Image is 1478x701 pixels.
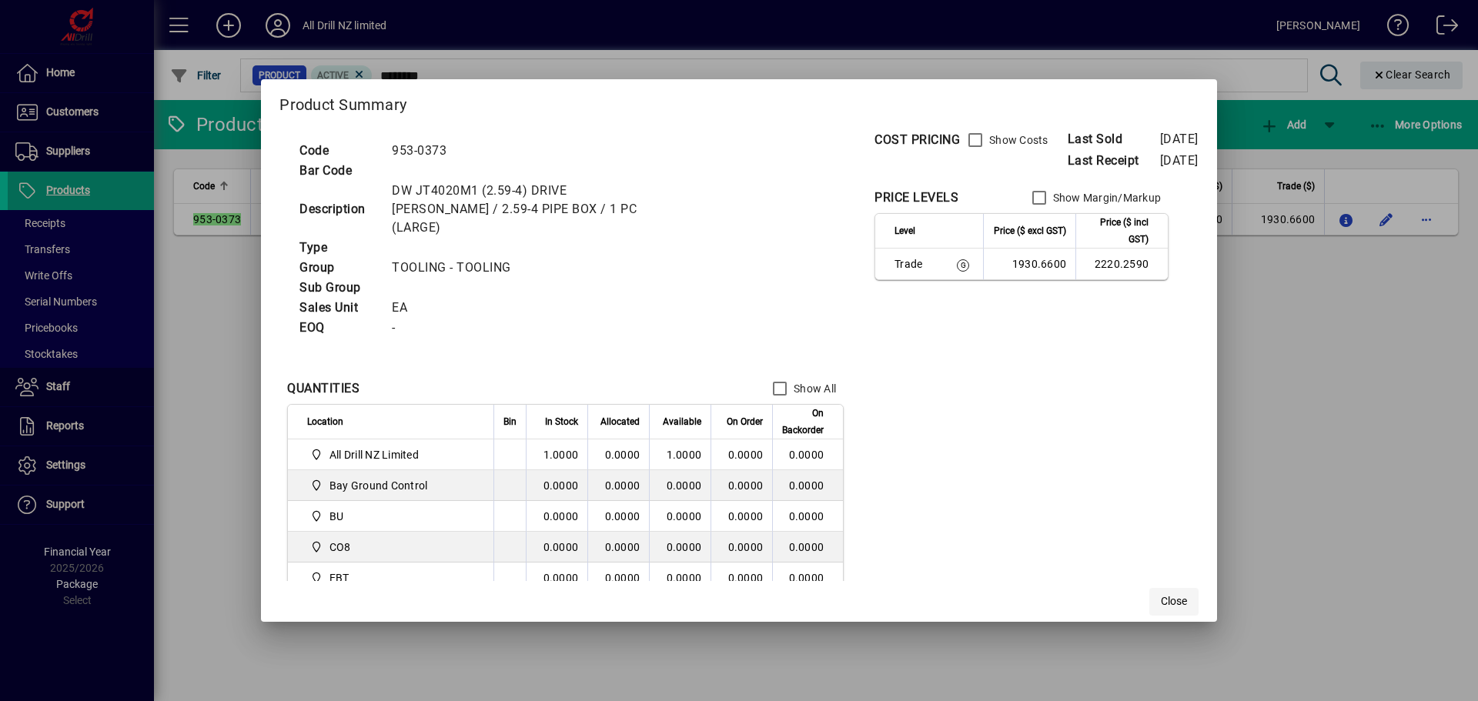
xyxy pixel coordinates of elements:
td: 0.0000 [526,532,587,562]
div: PRICE LEVELS [874,189,958,207]
td: 0.0000 [772,439,843,470]
td: 2220.2590 [1075,249,1168,279]
span: CO8 [307,538,477,556]
span: Location [307,413,343,430]
td: 0.0000 [649,562,711,593]
td: 0.0000 [772,562,843,593]
td: 0.0000 [587,439,649,470]
td: - [384,318,664,338]
td: 0.0000 [526,470,587,501]
td: 0.0000 [587,470,649,501]
button: Close [1149,588,1199,616]
span: EBT [307,569,477,587]
span: EBT [329,570,349,586]
td: 0.0000 [772,532,843,562]
span: In Stock [545,413,578,430]
div: QUANTITIES [287,379,359,398]
span: [DATE] [1160,153,1199,168]
span: Price ($ excl GST) [994,222,1066,239]
td: 0.0000 [772,470,843,501]
td: 0.0000 [649,470,711,501]
span: Last Sold [1068,130,1160,149]
td: 0.0000 [587,562,649,593]
label: Show Margin/Markup [1050,190,1162,205]
span: Bay Ground Control [329,478,428,493]
span: Trade [894,256,935,272]
td: 1.0000 [526,439,587,470]
td: Bar Code [292,161,384,181]
span: CO8 [329,539,351,555]
span: Price ($ incl GST) [1085,214,1149,248]
span: Last Receipt [1068,152,1160,170]
td: 0.0000 [526,562,587,593]
span: [DATE] [1160,132,1199,146]
span: 0.0000 [728,541,764,553]
td: Sub Group [292,278,384,298]
span: Level [894,222,915,239]
td: EOQ [292,318,384,338]
span: All Drill NZ Limited [329,447,419,462]
td: Sales Unit [292,298,384,318]
td: 0.0000 [649,532,711,562]
span: Close [1161,593,1187,609]
td: 0.0000 [587,532,649,562]
label: Show Costs [986,132,1048,148]
td: 0.0000 [587,501,649,532]
span: On Order [727,413,763,430]
td: Code [292,141,384,161]
span: BU [307,507,477,526]
span: All Drill NZ Limited [307,446,477,464]
td: 953-0373 [384,141,664,161]
td: Type [292,238,384,258]
label: Show All [791,381,836,396]
span: 0.0000 [728,572,764,584]
span: On Backorder [782,405,824,439]
td: DW JT4020M1 (2.59-4) DRIVE [PERSON_NAME] / 2.59-4 PIPE BOX / 1 PC (LARGE) [384,181,664,238]
div: COST PRICING [874,131,960,149]
td: EA [384,298,664,318]
td: Group [292,258,384,278]
span: Allocated [600,413,640,430]
td: 0.0000 [649,501,711,532]
span: Bay Ground Control [307,476,477,495]
td: Description [292,181,384,238]
span: Bin [503,413,517,430]
td: TOOLING - TOOLING [384,258,664,278]
span: BU [329,509,344,524]
span: 0.0000 [728,449,764,461]
td: 1.0000 [649,439,711,470]
td: 1930.6600 [983,249,1075,279]
td: 0.0000 [526,501,587,532]
span: 0.0000 [728,479,764,492]
td: 0.0000 [772,501,843,532]
span: 0.0000 [728,510,764,522]
span: Available [663,413,701,430]
h2: Product Summary [261,79,1216,124]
